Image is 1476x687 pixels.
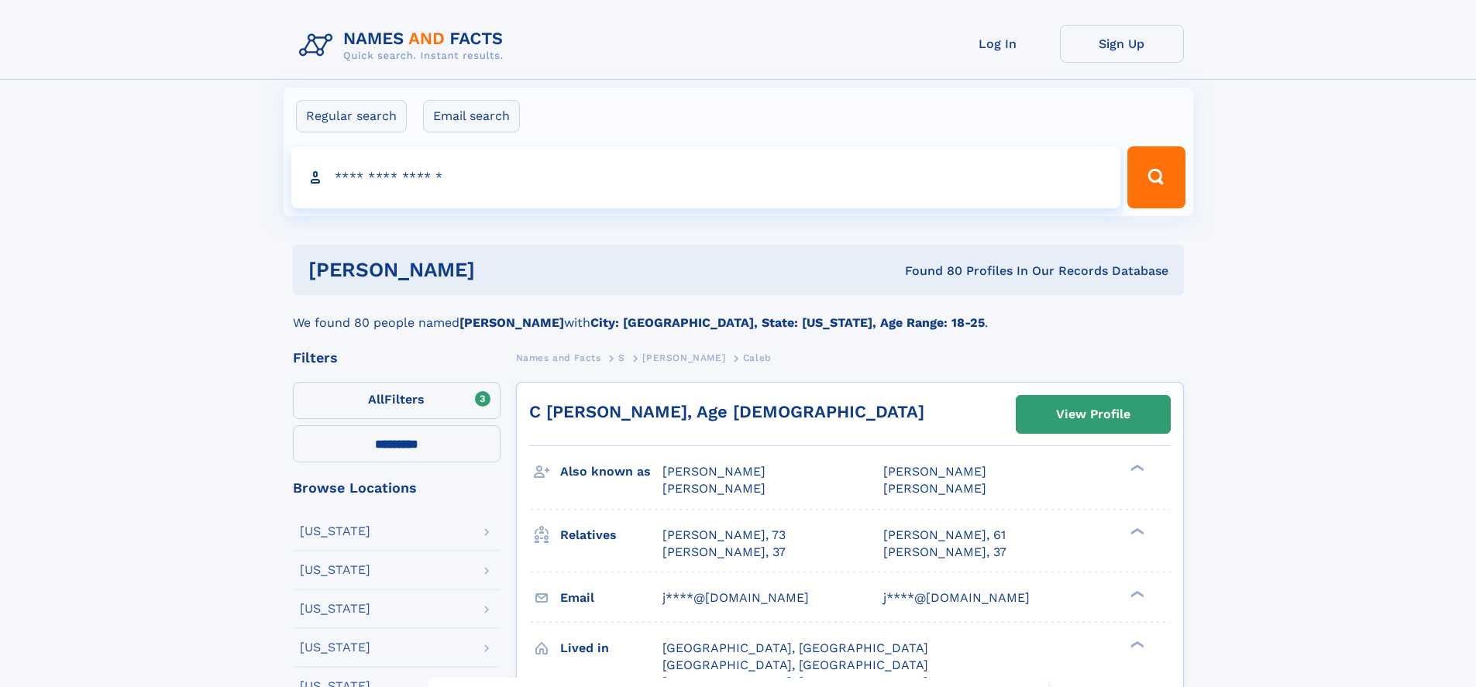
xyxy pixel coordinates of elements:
[642,352,725,363] span: [PERSON_NAME]
[590,315,985,330] b: City: [GEOGRAPHIC_DATA], State: [US_STATE], Age Range: 18-25
[293,295,1184,332] div: We found 80 people named with .
[293,25,516,67] img: Logo Names and Facts
[529,402,924,421] a: C [PERSON_NAME], Age [DEMOGRAPHIC_DATA]
[642,348,725,367] a: [PERSON_NAME]
[662,641,928,655] span: [GEOGRAPHIC_DATA], [GEOGRAPHIC_DATA]
[560,459,662,485] h3: Also known as
[662,658,928,672] span: [GEOGRAPHIC_DATA], [GEOGRAPHIC_DATA]
[1127,146,1185,208] button: Search Button
[1017,396,1170,433] a: View Profile
[293,481,501,495] div: Browse Locations
[690,263,1168,280] div: Found 80 Profiles In Our Records Database
[1127,463,1145,473] div: ❯
[293,382,501,419] label: Filters
[662,481,766,496] span: [PERSON_NAME]
[300,603,370,615] div: [US_STATE]
[662,544,786,561] a: [PERSON_NAME], 37
[1127,526,1145,536] div: ❯
[459,315,564,330] b: [PERSON_NAME]
[293,351,501,365] div: Filters
[300,564,370,576] div: [US_STATE]
[1127,589,1145,599] div: ❯
[883,544,1006,561] a: [PERSON_NAME], 37
[300,641,370,654] div: [US_STATE]
[618,348,625,367] a: S
[560,522,662,548] h3: Relatives
[743,352,772,363] span: Caleb
[883,481,986,496] span: [PERSON_NAME]
[1056,397,1130,432] div: View Profile
[883,527,1006,544] a: [PERSON_NAME], 61
[883,464,986,479] span: [PERSON_NAME]
[300,525,370,538] div: [US_STATE]
[291,146,1121,208] input: search input
[662,464,766,479] span: [PERSON_NAME]
[560,585,662,611] h3: Email
[1127,639,1145,649] div: ❯
[936,25,1060,63] a: Log In
[516,348,601,367] a: Names and Facts
[618,352,625,363] span: S
[368,392,384,407] span: All
[1060,25,1184,63] a: Sign Up
[423,100,520,132] label: Email search
[662,527,786,544] a: [PERSON_NAME], 73
[296,100,407,132] label: Regular search
[308,260,690,280] h1: [PERSON_NAME]
[560,635,662,661] h3: Lived in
